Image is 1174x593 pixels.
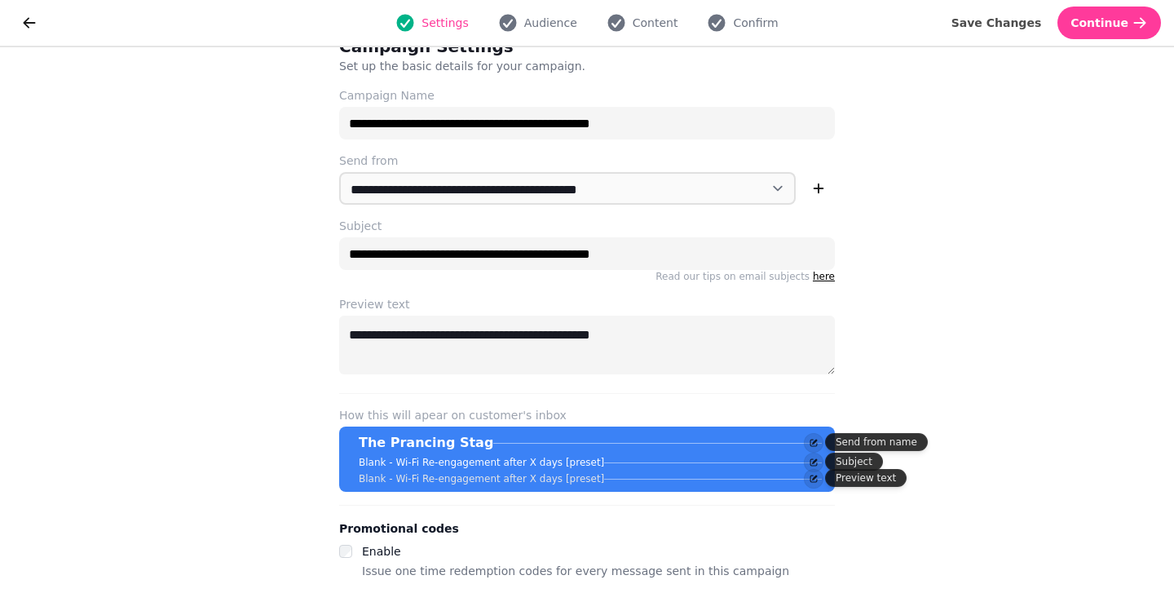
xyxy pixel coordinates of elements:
[339,519,459,538] legend: Promotional codes
[359,433,493,453] p: The Prancing Stag
[1070,17,1128,29] span: Continue
[362,561,789,581] p: Issue one time redemption codes for every message sent in this campaign
[362,545,401,558] label: Enable
[825,433,928,451] div: Send from name
[825,453,883,471] div: Subject
[1057,7,1161,39] button: Continue
[339,153,835,169] label: Send from
[633,15,678,31] span: Content
[339,296,835,312] label: Preview text
[733,15,778,31] span: Confirm
[421,15,468,31] span: Settings
[339,218,835,234] label: Subject
[339,87,835,104] label: Campaign Name
[524,15,577,31] span: Audience
[359,456,604,469] p: Blank - Wi-Fi Re-engagement after X days [preset]
[938,7,1055,39] button: Save Changes
[359,472,604,485] p: Blank - Wi-Fi Re-engagement after X days [preset]
[951,17,1042,29] span: Save Changes
[13,7,46,39] button: go back
[339,270,835,283] p: Read our tips on email subjects
[339,58,757,74] p: Set up the basic details for your campaign.
[813,271,835,282] a: here
[339,407,835,423] label: How this will apear on customer's inbox
[825,469,907,487] div: Preview text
